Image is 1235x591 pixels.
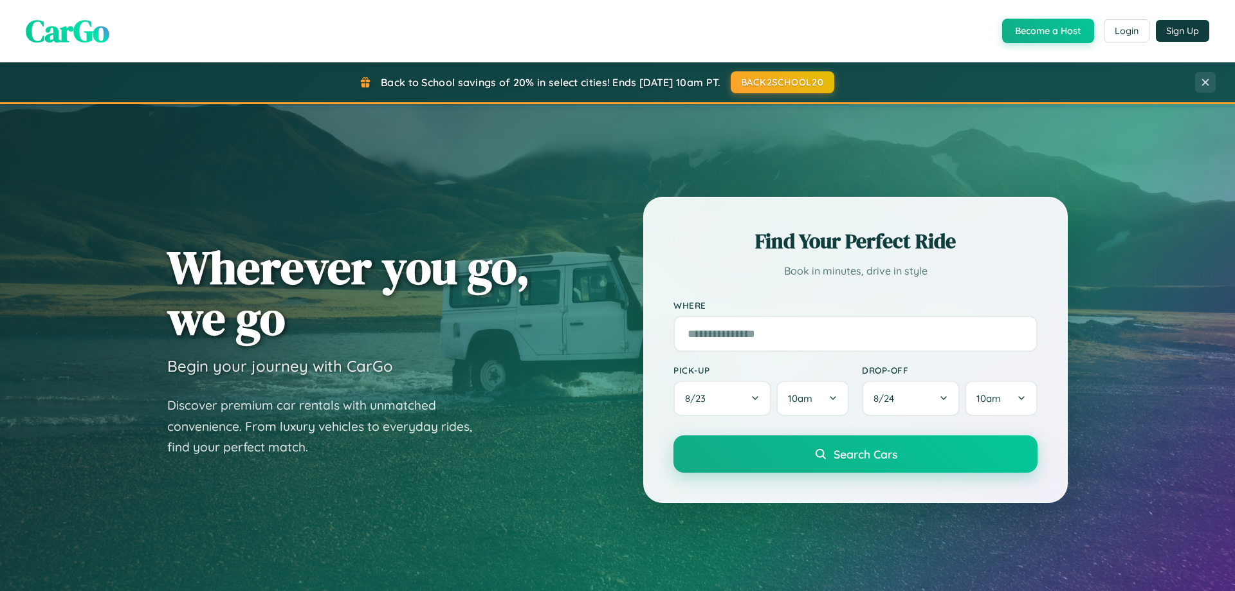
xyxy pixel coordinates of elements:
button: 8/24 [862,381,960,416]
span: 8 / 24 [874,392,901,405]
span: CarGo [26,10,109,52]
span: Back to School savings of 20% in select cities! Ends [DATE] 10am PT. [381,76,720,89]
button: Sign Up [1156,20,1209,42]
button: 10am [776,381,849,416]
button: Search Cars [673,435,1038,473]
h2: Find Your Perfect Ride [673,227,1038,255]
label: Where [673,300,1038,311]
button: Become a Host [1002,19,1094,43]
button: 8/23 [673,381,771,416]
span: 10am [976,392,1001,405]
p: Discover premium car rentals with unmatched convenience. From luxury vehicles to everyday rides, ... [167,395,489,458]
p: Book in minutes, drive in style [673,262,1038,280]
button: 10am [965,381,1038,416]
h1: Wherever you go, we go [167,242,530,343]
label: Pick-up [673,365,849,376]
h3: Begin your journey with CarGo [167,356,393,376]
span: 10am [788,392,812,405]
span: 8 / 23 [685,392,712,405]
label: Drop-off [862,365,1038,376]
button: BACK2SCHOOL20 [731,71,834,93]
button: Login [1104,19,1149,42]
span: Search Cars [834,447,897,461]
